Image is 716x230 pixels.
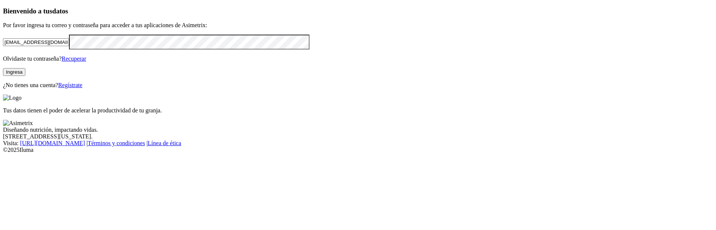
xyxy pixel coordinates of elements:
a: Términos y condiciones [88,140,145,146]
p: Olvidaste tu contraseña? [3,55,713,62]
a: Regístrate [58,82,82,88]
p: Tus datos tienen el poder de acelerar la productividad de tu granja. [3,107,713,114]
img: Logo [3,95,22,101]
h3: Bienvenido a tus [3,7,713,15]
button: Ingresa [3,68,25,76]
div: © 2025 Iluma [3,147,713,153]
span: datos [52,7,68,15]
a: Línea de ética [148,140,181,146]
p: Por favor ingresa tu correo y contraseña para acceder a tus aplicaciones de Asimetrix: [3,22,713,29]
p: ¿No tienes una cuenta? [3,82,713,89]
input: Tu correo [3,38,69,46]
div: [STREET_ADDRESS][US_STATE]. [3,133,713,140]
img: Asimetrix [3,120,33,127]
div: Visita : | | [3,140,713,147]
div: Diseñando nutrición, impactando vidas. [3,127,713,133]
a: Recuperar [62,55,86,62]
a: [URL][DOMAIN_NAME] [20,140,85,146]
